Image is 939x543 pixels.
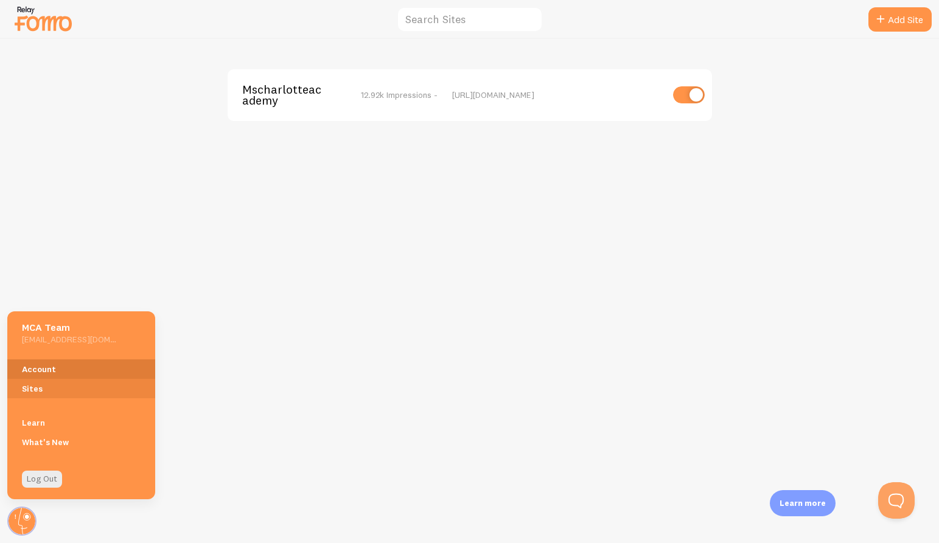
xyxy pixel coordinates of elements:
[780,497,826,509] p: Learn more
[7,413,155,432] a: Learn
[7,432,155,452] a: What's New
[878,482,915,519] iframe: Help Scout Beacon - Open
[770,490,836,516] div: Learn more
[13,3,74,34] img: fomo-relay-logo-orange.svg
[22,471,62,488] a: Log Out
[7,379,155,398] a: Sites
[7,359,155,379] a: Account
[22,334,116,345] h5: [EMAIL_ADDRESS][DOMAIN_NAME]
[361,89,438,100] span: 12.92k Impressions -
[22,321,116,334] h5: MCA Team
[452,89,662,100] div: [URL][DOMAIN_NAME]
[242,84,340,106] span: Mscharlotteacademy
